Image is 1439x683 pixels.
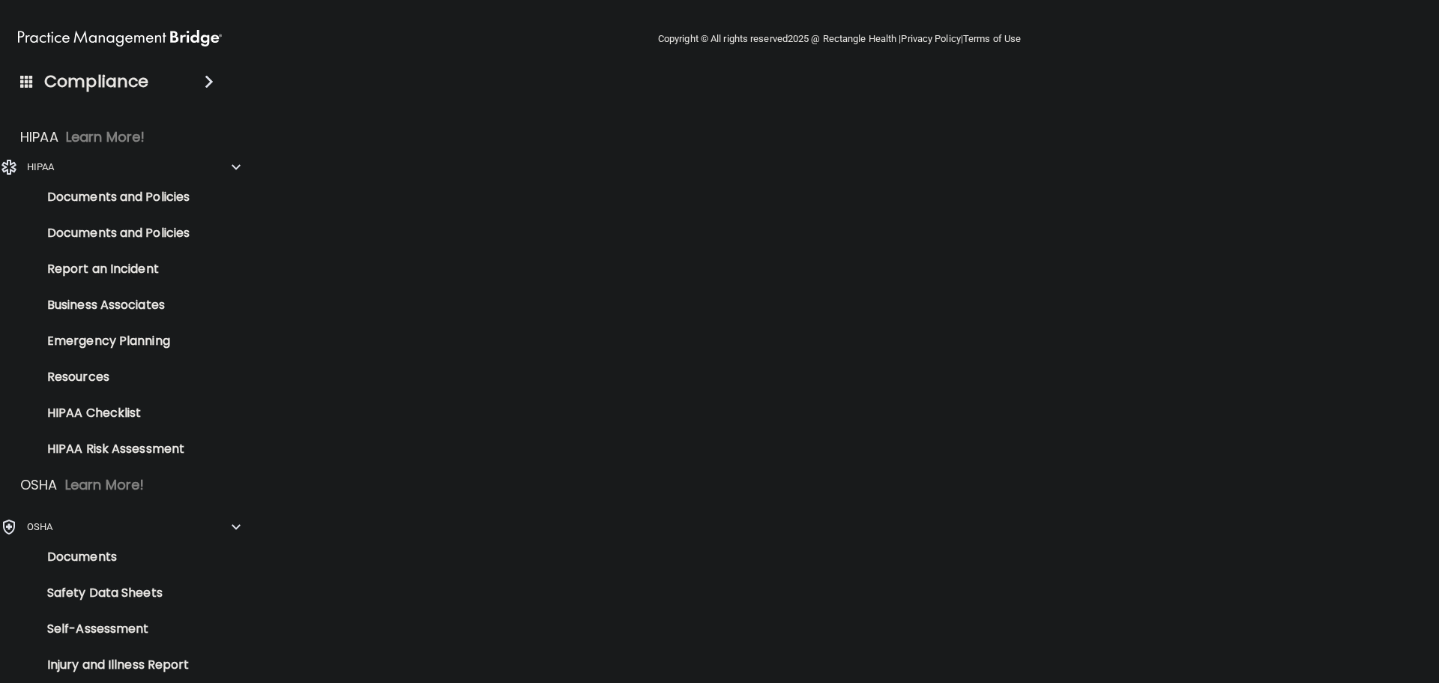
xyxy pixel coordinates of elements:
p: Business Associates [10,298,214,313]
img: PMB logo [18,23,222,53]
p: Safety Data Sheets [10,586,214,601]
p: Self-Assessment [10,622,214,637]
p: Report an Incident [10,262,214,277]
p: HIPAA Checklist [10,406,214,421]
p: Learn More! [65,476,145,494]
p: Learn More! [66,128,145,146]
p: Documents and Policies [10,226,214,241]
p: OSHA [27,518,52,536]
a: Terms of Use [963,33,1021,44]
p: Documents [10,550,214,565]
p: OSHA [20,476,58,494]
p: Emergency Planning [10,334,214,349]
h4: Compliance [44,71,148,92]
a: Privacy Policy [901,33,960,44]
p: HIPAA Risk Assessment [10,442,214,457]
div: Copyright © All rights reserved 2025 @ Rectangle Health | | [566,15,1113,63]
p: Injury and Illness Report [10,658,214,673]
p: Resources [10,370,214,385]
p: HIPAA [20,128,58,146]
p: Documents and Policies [10,190,214,205]
p: HIPAA [27,158,55,176]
